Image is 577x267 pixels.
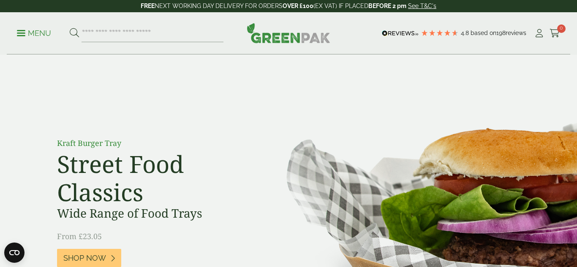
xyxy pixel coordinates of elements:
[141,3,155,9] strong: FREE
[17,28,51,37] a: Menu
[57,249,121,267] a: Shop Now
[408,3,436,9] a: See T&C's
[63,254,106,263] span: Shop Now
[57,231,102,241] span: From £23.05
[496,30,506,36] span: 198
[4,243,24,263] button: Open CMP widget
[421,29,459,37] div: 4.79 Stars
[506,30,526,36] span: reviews
[557,24,566,33] span: 0
[550,29,560,38] i: Cart
[368,3,406,9] strong: BEFORE 2 pm
[247,23,330,43] img: GreenPak Supplies
[57,206,247,221] h3: Wide Range of Food Trays
[471,30,496,36] span: Based on
[550,27,560,40] a: 0
[283,3,313,9] strong: OVER £100
[382,30,419,36] img: REVIEWS.io
[461,30,471,36] span: 4.8
[57,138,247,149] p: Kraft Burger Tray
[534,29,544,38] i: My Account
[57,150,247,206] h2: Street Food Classics
[17,28,51,38] p: Menu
